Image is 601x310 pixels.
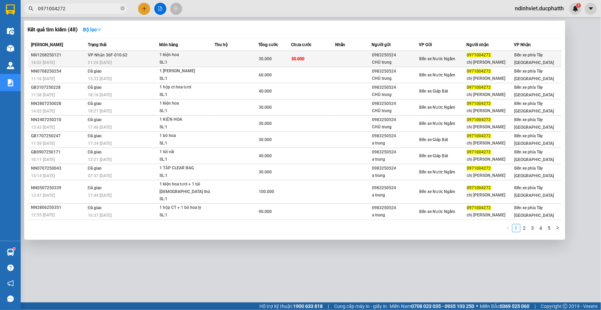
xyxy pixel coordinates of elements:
[7,62,14,69] img: warehouse-icon
[419,105,455,110] span: Bến xe Nước Ngầm
[545,224,553,232] li: 5
[467,192,514,199] div: chị [PERSON_NAME]
[515,133,554,146] span: Bến xe phía Tây [GEOGRAPHIC_DATA]
[121,6,125,12] span: close-circle
[6,4,15,15] img: logo-vxr
[31,93,55,97] span: 11:58 [DATE]
[159,148,211,156] div: 1 túi vải
[529,224,537,232] a: 3
[515,101,554,114] span: Bến xe phía Tây [GEOGRAPHIC_DATA]
[159,116,211,124] div: 1 KIỆN HOA
[159,156,211,163] div: SL: 1
[515,205,554,218] span: Bến xe phía Tây [GEOGRAPHIC_DATA]
[88,76,112,81] span: 15:33 [DATE]
[159,84,211,91] div: 1 hộp ct hoa tươi
[159,91,211,99] div: SL: 1
[28,29,84,36] strong: PHIẾU GỬI HÀNG
[372,52,419,59] div: 0983250524
[97,27,102,32] span: down
[372,59,419,66] div: CHÚ trung
[88,133,102,138] span: Đã giao
[419,73,455,77] span: Bến xe Nước Ngầm
[159,195,211,203] div: SL: 1
[537,224,545,232] a: 4
[372,149,419,156] div: 0983250524
[31,60,55,65] span: 18:02 [DATE]
[515,69,554,81] span: Bến xe phía Tây [GEOGRAPHIC_DATA]
[372,192,419,199] div: a trung
[515,53,554,65] span: Bến xe phía Tây [GEOGRAPHIC_DATA]
[515,166,554,178] span: Bến xe phía Tây [GEOGRAPHIC_DATA]
[467,205,491,210] span: 0971004272
[553,224,562,232] button: right
[31,165,86,172] div: NN0707250043
[7,265,14,271] span: question-circle
[88,185,102,190] span: Đã giao
[29,6,33,11] span: search
[31,84,86,91] div: GB3107250228
[515,150,554,162] span: Bến xe phía Tây [GEOGRAPHIC_DATA]
[7,28,14,35] img: warehouse-icon
[88,157,112,162] span: 12:21 [DATE]
[520,224,529,232] li: 2
[372,156,419,163] div: a trung
[467,53,491,57] span: 0971004272
[467,59,514,66] div: chị [PERSON_NAME]
[419,137,448,142] span: Bến xe Giáp Bát
[467,91,514,98] div: chị [PERSON_NAME]
[515,85,554,97] span: Bến xe phía Tây [GEOGRAPHIC_DATA]
[419,89,448,94] span: Bến xe Giáp Bát
[31,141,55,146] span: 11:59 [DATE]
[31,100,86,107] div: NN2807250028
[467,150,491,154] span: 0971004272
[372,140,419,147] div: a trung
[4,13,23,42] img: logo
[467,166,491,171] span: 0971004272
[31,132,86,140] div: GB1707250247
[25,51,42,56] span: Website
[372,75,419,82] div: CHÚ trung
[31,149,86,156] div: GB0907250171
[159,75,211,83] div: SL: 1
[419,56,455,61] span: Bến xe Nước Ngầm
[88,101,102,106] span: Đã giao
[88,173,112,178] span: 07:37 [DATE]
[515,117,554,130] span: Bến xe phía Tây [GEOGRAPHIC_DATA]
[419,189,455,194] span: Bến xe Nước Ngầm
[467,172,514,179] div: chị [PERSON_NAME]
[467,69,491,74] span: 0971004272
[467,124,514,131] div: chị [PERSON_NAME]
[25,50,86,56] strong: : [DOMAIN_NAME]
[553,224,562,232] li: Next Page
[88,109,112,114] span: 18:21 [DATE]
[38,5,119,12] input: Tìm tên, số ĐT hoặc mã đơn
[88,193,112,198] span: 17:44 [DATE]
[31,68,86,75] div: NN0708250254
[372,107,419,115] div: CHÚ trung
[467,133,491,138] span: 0971004272
[259,153,272,158] span: 40.000
[88,125,112,130] span: 17:46 [DATE]
[7,45,14,52] img: warehouse-icon
[13,248,15,250] sup: 1
[159,100,211,107] div: 1 kiện hoa
[159,107,211,115] div: SL: 1
[419,42,432,47] span: VP Gửi
[467,107,514,115] div: chị [PERSON_NAME]
[83,27,102,32] strong: Bộ lọc
[7,79,14,86] img: solution-icon
[215,42,228,47] span: Thu hộ
[335,42,345,47] span: Nhãn
[259,170,272,174] span: 30.000
[89,27,129,34] span: PT1208250128
[159,51,211,59] div: 1 kiện hoa
[259,89,272,94] span: 40.000
[515,185,554,198] span: Bến xe phía Tây [GEOGRAPHIC_DATA]
[31,173,55,178] span: 14:14 [DATE]
[27,6,85,28] strong: CÔNG TY TNHH VẬN TẢI QUỐC TẾ ĐỨC PHÁT
[529,224,537,232] li: 3
[88,53,127,57] span: VP Nhận 36F-010.62
[88,150,102,154] span: Đã giao
[31,52,86,59] div: NN1208250121
[292,56,305,61] span: 30.000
